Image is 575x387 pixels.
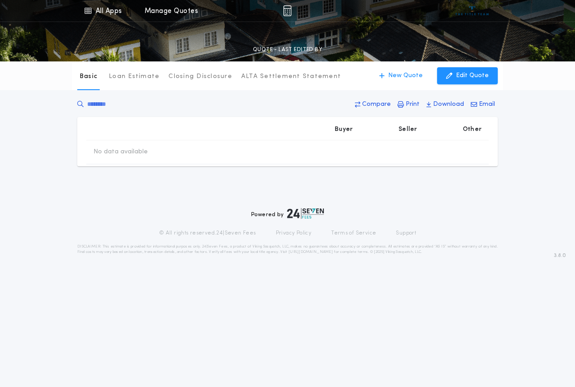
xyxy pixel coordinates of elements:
[168,72,232,81] p: Closing Disclosure
[159,230,256,237] p: © All rights reserved. 24|Seven Fees
[251,208,324,219] div: Powered by
[554,252,566,260] span: 3.8.0
[456,6,489,15] img: vs-icon
[468,96,498,113] button: Email
[331,230,376,237] a: Terms of Service
[253,45,322,54] p: QUOTE - LAST EDITED BY
[406,100,420,109] p: Print
[276,230,312,237] a: Privacy Policy
[335,125,353,134] p: Buyer
[370,67,432,84] button: New Quote
[283,5,292,16] img: img
[362,100,391,109] p: Compare
[388,71,423,80] p: New Quote
[398,125,417,134] p: Seller
[288,250,333,254] a: [URL][DOMAIN_NAME]
[77,244,498,255] p: DISCLAIMER: This estimate is provided for informational purposes only. 24|Seven Fees, a product o...
[433,100,464,109] p: Download
[463,125,482,134] p: Other
[456,71,489,80] p: Edit Quote
[479,100,495,109] p: Email
[395,96,422,113] button: Print
[287,208,324,219] img: logo
[396,230,416,237] a: Support
[437,67,498,84] button: Edit Quote
[424,96,467,113] button: Download
[80,72,97,81] p: Basic
[241,72,341,81] p: ALTA Settlement Statement
[86,140,155,164] td: No data available
[109,72,159,81] p: Loan Estimate
[352,96,394,113] button: Compare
